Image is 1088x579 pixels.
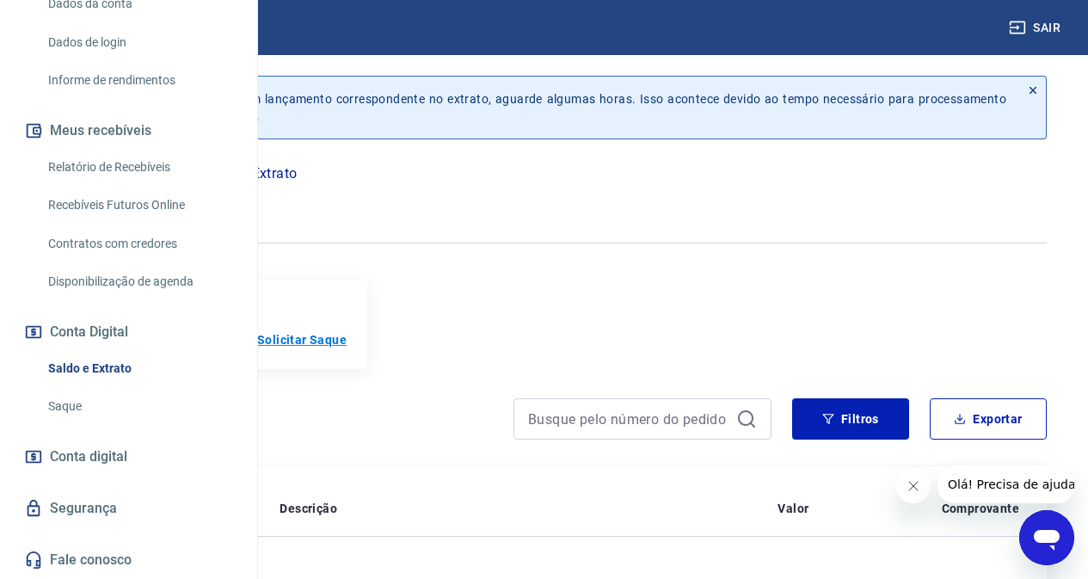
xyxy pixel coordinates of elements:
a: Relatório de Recebíveis [41,150,237,185]
span: Conta digital [50,445,127,469]
span: Olá! Precisa de ajuda? [10,12,144,26]
h4: Extrato [41,405,493,440]
a: Recebíveis Futuros Online [41,188,237,223]
p: Descrição [280,500,337,517]
p: Comprovante [942,500,1019,517]
p: Se o saldo aumentar sem um lançamento correspondente no extrato, aguarde algumas horas. Isso acon... [93,90,1006,125]
a: Saldo e Extrato [41,351,237,386]
button: Exportar [930,398,1047,440]
a: Segurança [21,490,237,527]
a: Conta digital [21,438,237,476]
a: Fale conosco [21,541,237,579]
button: Filtros [792,398,909,440]
a: Solicitar Saque [257,331,347,348]
a: Dados de login [41,25,237,60]
input: Busque pelo número do pedido [528,406,729,432]
a: Contratos com credores [41,226,237,262]
button: Meus recebíveis [21,112,237,150]
iframe: Fechar mensagem [896,469,931,503]
p: Valor [778,500,808,517]
button: Conta Digital [21,313,237,351]
button: Sair [1005,12,1067,44]
a: Informe de rendimentos [41,63,237,98]
iframe: Botão para abrir a janela de mensagens [1019,510,1074,565]
iframe: Mensagem da empresa [937,465,1074,503]
a: Disponibilização de agenda [41,264,237,299]
a: Saque [41,389,237,424]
